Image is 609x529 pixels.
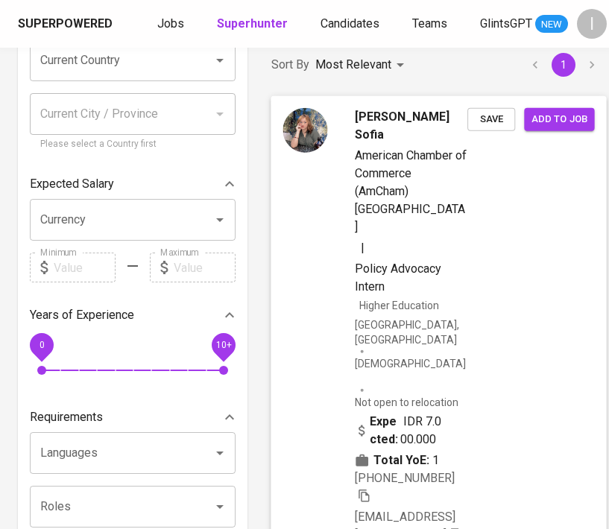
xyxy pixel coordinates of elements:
[174,253,236,282] input: Value
[315,56,391,74] p: Most Relevant
[552,53,575,77] button: page 1
[30,408,103,426] p: Requirements
[217,15,291,34] a: Superhunter
[361,239,365,257] span: |
[432,452,439,469] span: 1
[412,16,447,31] span: Teams
[480,16,532,31] span: GlintsGPT
[355,262,441,294] span: Policy Advocacy Intern
[209,209,230,230] button: Open
[521,53,606,77] nav: pagination navigation
[355,355,467,385] span: [DEMOGRAPHIC_DATA]
[370,413,401,449] b: Expected:
[271,56,309,74] p: Sort By
[209,496,230,517] button: Open
[321,15,382,34] a: Candidates
[40,137,225,152] p: Please select a Country first
[30,402,236,432] div: Requirements
[359,299,439,311] span: Higher Education
[209,443,230,463] button: Open
[30,169,236,199] div: Expected Salary
[30,300,236,330] div: Years of Experience
[315,51,409,79] div: Most Relevant
[467,107,515,130] button: Save
[18,16,113,33] div: Superpowered
[355,148,467,233] span: American Chamber of Commerce (AmCham) [GEOGRAPHIC_DATA]
[30,306,134,324] p: Years of Experience
[355,107,467,143] span: [PERSON_NAME] Sofia
[535,17,568,32] span: NEW
[355,317,467,346] div: [GEOGRAPHIC_DATA], [GEOGRAPHIC_DATA]
[39,340,44,350] span: 0
[577,9,607,39] div: I
[283,107,327,152] img: 6fd0f25d9de7728e6ada43991b79f16b.jpg
[209,50,230,71] button: Open
[217,16,288,31] b: Superhunter
[355,394,458,409] p: Not open to relocation
[157,15,187,34] a: Jobs
[412,15,450,34] a: Teams
[18,16,116,33] a: Superpowered
[54,253,116,282] input: Value
[30,175,114,193] p: Expected Salary
[373,452,429,469] b: Total YoE:
[531,110,587,127] span: Add to job
[157,16,184,31] span: Jobs
[355,471,455,485] span: [PHONE_NUMBER]
[355,413,444,449] div: IDR 7.000.000
[480,15,568,34] a: GlintsGPT NEW
[321,16,379,31] span: Candidates
[475,110,508,127] span: Save
[215,340,231,350] span: 10+
[524,107,594,130] button: Add to job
